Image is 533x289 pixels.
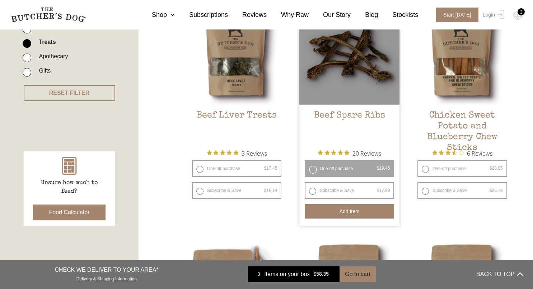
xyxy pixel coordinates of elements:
[417,182,507,199] label: Subscribe & Save
[33,205,106,220] button: Food Calculator
[264,166,277,171] bdi: 17.45
[305,160,394,177] label: One-off purchase
[24,85,115,101] button: RESET FILTER
[313,271,316,277] span: $
[352,148,381,159] span: 20 Reviews
[137,10,175,20] a: Shop
[351,10,378,20] a: Blog
[228,10,267,20] a: Reviews
[417,160,507,177] label: One-off purchase
[490,166,503,171] bdi: 28.95
[299,110,400,144] h2: Beef Spare Ribs
[432,148,492,159] button: Rated 3.7 out of 5 stars from 6 reviews. Jump to reviews.
[377,166,390,171] bdi: 19.45
[490,166,492,171] span: $
[192,160,282,177] label: One-off purchase
[412,110,513,144] h2: Chicken Sweet Potato and Blueberry Chew Sticks
[481,8,504,22] a: Login
[192,182,282,199] label: Subscribe & Save
[264,166,267,171] span: $
[248,266,340,282] a: 3 Items on your box $58.35
[377,188,379,193] span: $
[35,51,68,61] label: Apothecary
[175,10,228,20] a: Subscriptions
[429,8,481,22] a: Start [DATE]
[305,182,394,199] label: Subscribe & Save
[187,110,287,144] h2: Beef Liver Treats
[55,266,158,274] p: CHECK WE DELIVER TO YOUR AREA*
[378,10,418,20] a: Stockists
[35,66,51,75] label: Gifts
[340,266,375,282] button: Go to cart
[313,271,329,277] bdi: 58.35
[490,188,492,193] span: $
[267,10,309,20] a: Why Raw
[490,188,503,193] bdi: 26.78
[309,10,351,20] a: Our Story
[476,266,523,283] button: BACK TO TOP
[242,148,267,159] span: 3 Reviews
[264,270,310,279] span: Items on your box
[318,148,381,159] button: Rated 4.9 out of 5 stars from 20 reviews. Jump to reviews.
[518,8,525,15] div: 3
[377,166,379,171] span: $
[33,179,105,196] p: Unsure how much to feed?
[253,271,264,278] div: 3
[377,188,390,193] bdi: 17.99
[187,4,287,144] a: Beef Liver TreatsBeef Liver Treats
[76,275,137,281] a: Delivery & Shipping Information
[207,148,267,159] button: Rated 5 out of 5 stars from 3 reviews. Jump to reviews.
[299,4,400,144] a: Beef Spare Ribs
[436,8,478,22] span: Start [DATE]
[412,4,513,105] img: Chicken Sweet Potato and Blueberry Chew Sticks
[305,204,394,219] button: Add item
[264,188,267,193] span: $
[513,11,522,20] img: TBD_Cart-Empty.png
[264,188,277,193] bdi: 16.14
[187,4,287,105] img: Beef Liver Treats
[467,148,492,159] span: 6 Reviews
[35,37,56,47] label: Treats
[412,4,513,144] a: Chicken Sweet Potato and Blueberry Chew SticksChicken Sweet Potato and Blueberry Chew Sticks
